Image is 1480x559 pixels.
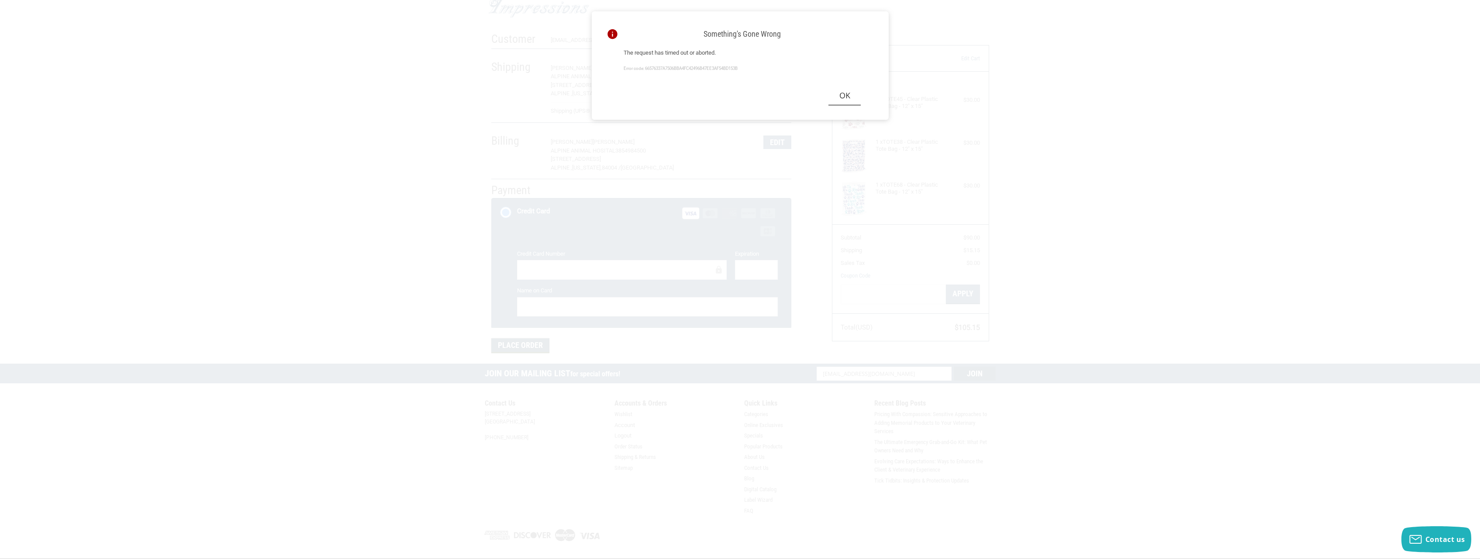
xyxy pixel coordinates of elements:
button: Ok [828,86,861,106]
p: The request has timed out or aborted. [624,49,861,57]
span: Contact us [1425,535,1465,544]
button: Contact us [1401,526,1471,552]
span: Error code: [624,66,644,71]
span: 66576337A7506BBA4FC42496B47EE3AF54BD153B [645,66,738,71]
span: Something's gone wrong [704,29,781,38]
